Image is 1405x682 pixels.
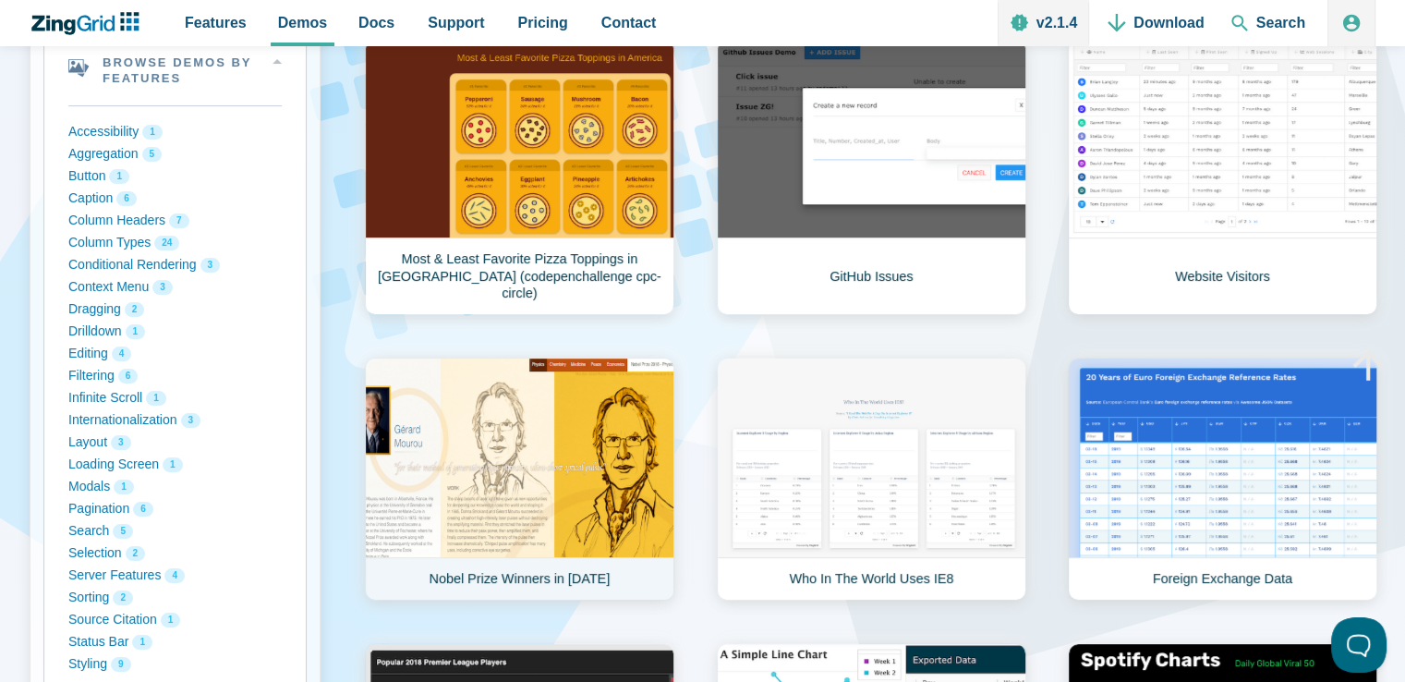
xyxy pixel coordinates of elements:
button: Editing 4 [68,343,282,365]
button: Loading Screen 1 [68,454,282,476]
button: Accessibility 1 [68,121,282,143]
summary: Browse Demos By Features [44,31,306,105]
span: Docs [358,10,394,35]
button: Source Citation 1 [68,609,282,631]
a: GitHub Issues [717,38,1026,315]
button: Layout 3 [68,432,282,454]
button: Pagination 6 [68,498,282,520]
button: Internationalization 3 [68,409,282,432]
a: Who In The World Uses IE8 [717,358,1026,601]
span: Features [185,10,247,35]
button: Context Menu 3 [68,276,282,298]
span: Demos [278,10,327,35]
button: Drilldown 1 [68,321,282,343]
span: Pricing [518,10,568,35]
button: Selection 2 [68,542,282,565]
button: Styling 9 [68,653,282,676]
span: Support [428,10,484,35]
button: Aggregation 5 [68,143,282,165]
a: ZingChart Logo. Click to return to the homepage [30,12,149,35]
button: Conditional Rendering 3 [68,254,282,276]
button: Filtering 6 [68,365,282,387]
button: Dragging 2 [68,298,282,321]
button: Status Bar 1 [68,631,282,653]
button: Server Features 4 [68,565,282,587]
button: Modals 1 [68,476,282,498]
button: Search 5 [68,520,282,542]
button: Sorting 2 [68,587,282,609]
a: Foreign Exchange Data [1068,358,1377,601]
button: Button 1 [68,165,282,188]
iframe: Toggle Customer Support [1331,617,1387,673]
span: Contact [601,10,657,35]
a: Nobel Prize Winners in [DATE] [365,358,674,601]
a: Website Visitors [1068,38,1377,315]
button: Column Types 24 [68,232,282,254]
button: Caption 6 [68,188,282,210]
button: Infinite Scroll 1 [68,387,282,409]
a: Most & Least Favorite Pizza Toppings in [GEOGRAPHIC_DATA] (codepenchallenge cpc-circle) [365,38,674,315]
button: Column Headers 7 [68,210,282,232]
